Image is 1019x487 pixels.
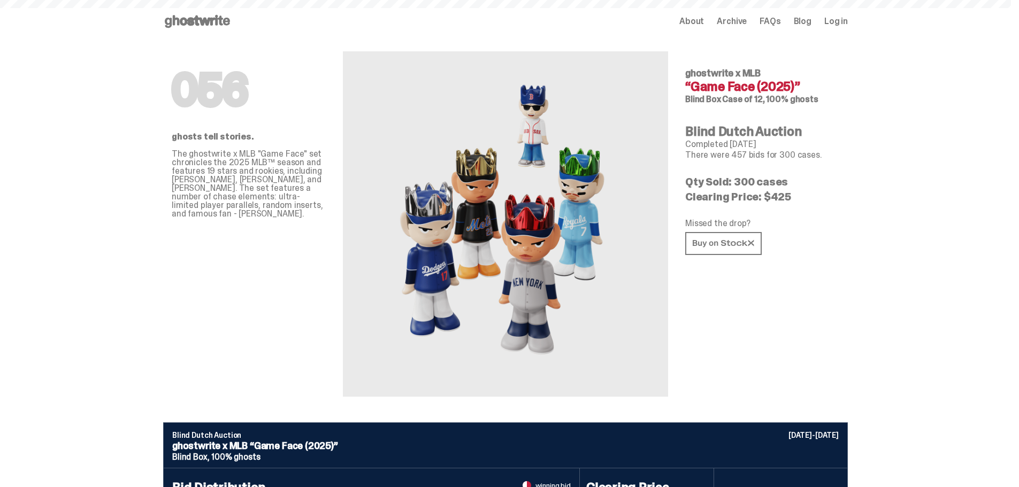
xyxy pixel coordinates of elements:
p: Qty Sold: 300 cases [685,176,839,187]
a: FAQs [760,17,780,26]
p: Clearing Price: $425 [685,191,839,202]
span: 100% [211,451,232,462]
img: MLB&ldquo;Game Face (2025)&rdquo; [388,77,623,371]
p: The ghostwrite x MLB "Game Face" set chronicles the 2025 MLB™ season and features 19 stars and ro... [172,150,326,218]
p: There were 457 bids for 300 cases. [685,151,839,159]
h4: Blind Dutch Auction [685,125,839,138]
p: Missed the drop? [685,219,839,228]
p: Blind Dutch Auction [172,431,839,439]
span: ghostwrite x MLB [685,67,761,80]
a: About [679,17,704,26]
p: Completed [DATE] [685,140,839,149]
span: Case of 12, 100% ghosts [722,94,818,105]
span: Blind Box [685,94,721,105]
p: ghosts tell stories. [172,133,326,141]
span: ghosts [234,451,260,462]
a: Blog [794,17,811,26]
a: Log in [824,17,848,26]
span: Blind Box, [172,451,209,462]
p: ghostwrite x MLB “Game Face (2025)” [172,441,839,451]
a: Archive [717,17,747,26]
h4: “Game Face (2025)” [685,80,839,93]
p: [DATE]-[DATE] [788,431,839,439]
h1: 056 [172,68,326,111]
